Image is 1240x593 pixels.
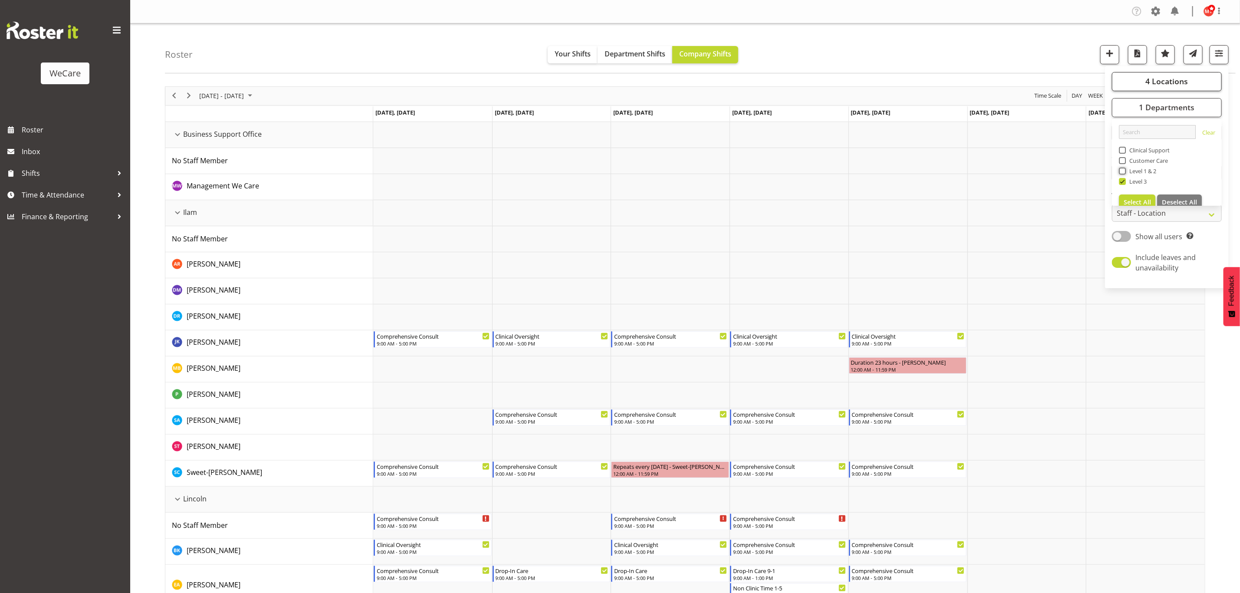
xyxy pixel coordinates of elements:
div: Sweet-Lin Chan"s event - Comprehensive Consult Begin From Friday, August 22, 2025 at 9:00:00 AM G... [849,461,967,478]
div: 9:00 AM - 5:00 PM [614,418,727,425]
span: Level 3 [1126,178,1147,185]
span: [PERSON_NAME] [187,311,240,321]
div: Repeats every [DATE] - Sweet-[PERSON_NAME] [613,462,727,471]
div: Comprehensive Consult [733,410,846,418]
button: Your Shifts [548,46,598,63]
button: Add a new shift [1100,45,1119,64]
button: Time Scale [1033,90,1063,101]
div: Clinical Oversight [733,332,846,340]
button: Filter Shifts [1210,45,1229,64]
button: 4 Locations [1112,72,1222,91]
a: [PERSON_NAME] [187,580,240,590]
span: No Staff Member [172,521,228,530]
div: 9:00 AM - 5:00 PM [852,418,965,425]
a: [PERSON_NAME] [187,415,240,425]
div: Brian Ko"s event - Comprehensive Consult Begin From Thursday, August 21, 2025 at 9:00:00 AM GMT+1... [730,540,848,556]
div: August 18 - 24, 2025 [196,87,257,105]
div: 9:00 AM - 5:00 PM [852,340,965,347]
div: Comprehensive Consult [377,566,490,575]
div: Non Clinic Time 1-5 [733,583,846,592]
span: Select All [1124,198,1151,206]
div: Brian Ko"s event - Clinical Oversight Begin From Monday, August 18, 2025 at 9:00:00 AM GMT+12:00 ... [374,540,492,556]
div: Comprehensive Consult [377,332,490,340]
span: Lincoln [183,494,207,504]
div: Sarah Abbott"s event - Comprehensive Consult Begin From Wednesday, August 20, 2025 at 9:00:00 AM ... [611,409,729,426]
div: 9:00 AM - 5:00 PM [733,418,846,425]
div: 9:00 AM - 5:00 PM [377,340,490,347]
div: 9:00 AM - 1:00 PM [733,574,846,581]
span: Business Support Office [183,129,262,139]
button: Timeline Day [1070,90,1084,101]
span: Time Scale [1033,90,1062,101]
td: Sarah Abbott resource [165,409,373,435]
div: Comprehensive Consult [496,410,608,418]
div: next period [181,87,196,105]
span: [DATE], [DATE] [375,109,415,116]
span: [DATE] - [DATE] [198,90,245,101]
span: Roster [22,123,126,136]
div: 9:00 AM - 5:00 PM [733,470,846,477]
span: [DATE], [DATE] [1089,109,1128,116]
div: 9:00 AM - 5:00 PM [496,470,608,477]
td: Business Support Office resource [165,122,373,148]
td: Matthew Brewer resource [165,356,373,382]
div: Comprehensive Consult [852,410,965,418]
div: Ena Advincula"s event - Drop-In Care Begin From Wednesday, August 20, 2025 at 9:00:00 AM GMT+12:0... [611,566,729,582]
span: Deselect All [1162,198,1197,206]
div: Comprehensive Consult [496,462,608,471]
div: 9:00 AM - 5:00 PM [496,418,608,425]
div: 9:00 AM - 5:00 PM [852,574,965,581]
a: No Staff Member [172,234,228,244]
span: [DATE], [DATE] [495,109,534,116]
div: Comprehensive Consult [733,462,846,471]
div: 9:00 AM - 5:00 PM [377,522,490,529]
span: Customer Care [1126,157,1168,164]
div: Comprehensive Consult [733,514,846,523]
span: Include leaves and unavailability [1136,253,1196,273]
span: No Staff Member [172,156,228,165]
span: [PERSON_NAME] [187,441,240,451]
div: Comprehensive Consult [614,332,727,340]
span: Ilam [183,207,197,217]
span: [DATE], [DATE] [613,109,653,116]
span: Department Shifts [605,49,665,59]
div: Sarah Abbott"s event - Comprehensive Consult Begin From Friday, August 22, 2025 at 9:00:00 AM GMT... [849,409,967,426]
span: Level 1 & 2 [1126,168,1157,175]
span: Sweet-[PERSON_NAME] [187,468,262,477]
div: Drop-In Care 9-1 [733,566,846,575]
span: Week [1087,90,1104,101]
span: Time & Attendance [22,188,113,201]
div: 9:00 AM - 5:00 PM [852,470,965,477]
span: Feedback [1228,276,1236,306]
div: 9:00 AM - 5:00 PM [614,522,727,529]
div: Comprehensive Consult [614,410,727,418]
div: Comprehensive Consult [733,540,846,549]
span: [PERSON_NAME] [187,546,240,555]
span: Day [1071,90,1083,101]
div: 9:00 AM - 5:00 PM [733,522,846,529]
img: michelle-thomas11470.jpg [1204,6,1214,16]
div: Ena Advincula"s event - Drop-In Care 9-1 Begin From Thursday, August 21, 2025 at 9:00:00 AM GMT+1... [730,566,848,582]
span: Shifts [22,167,113,180]
div: No Staff Member"s event - Comprehensive Consult Begin From Wednesday, August 20, 2025 at 9:00:00 ... [611,514,729,530]
div: 9:00 AM - 5:00 PM [614,574,727,581]
a: [PERSON_NAME] [187,337,240,347]
td: Sweet-Lin Chan resource [165,461,373,487]
button: Timeline Week [1087,90,1105,101]
button: Deselect All [1157,194,1202,210]
div: Ena Advincula"s event - Comprehensive Consult Begin From Monday, August 18, 2025 at 9:00:00 AM GM... [374,566,492,582]
div: Clinical Oversight [614,540,727,549]
a: [PERSON_NAME] [187,259,240,269]
div: Duration 23 hours - [PERSON_NAME] [851,358,965,366]
div: 9:00 AM - 5:00 PM [377,548,490,555]
div: John Ko"s event - Comprehensive Consult Begin From Monday, August 18, 2025 at 9:00:00 AM GMT+12:0... [374,331,492,348]
div: Comprehensive Consult [377,462,490,471]
a: [PERSON_NAME] [187,363,240,373]
button: August 2025 [198,90,256,101]
div: 12:00 AM - 11:59 PM [851,366,965,373]
span: Clinical Support [1126,147,1170,154]
td: Brian Ko resource [165,539,373,565]
td: No Staff Member resource [165,148,373,174]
